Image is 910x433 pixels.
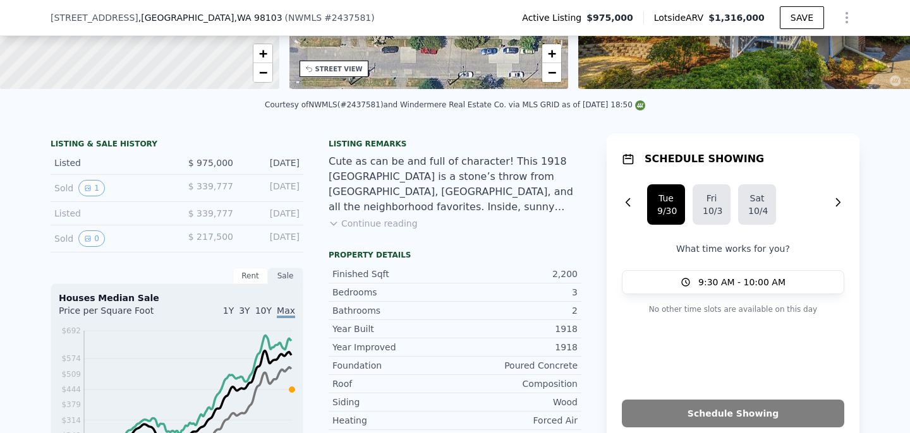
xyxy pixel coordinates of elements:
[188,158,233,168] span: $ 975,000
[61,370,81,379] tspan: $509
[332,396,455,408] div: Siding
[645,151,764,167] h1: SCHEDULE SHOWING
[622,400,844,427] button: Schedule Showing
[258,45,267,61] span: +
[542,44,561,63] a: Zoom in
[54,157,167,169] div: Listed
[243,230,300,247] div: [DATE]
[51,139,303,151] div: LISTING & SALE HISTORY
[548,45,556,61] span: +
[332,377,455,390] div: Roof
[748,205,766,217] div: 10/4
[332,286,455,299] div: Bedrooms
[455,304,578,317] div: 2
[332,414,455,427] div: Heating
[657,205,675,217] div: 9/30
[78,180,105,196] button: View historical data
[332,304,455,317] div: Bathrooms
[329,154,581,215] div: Cute as can be and full of character! This 1918 [GEOGRAPHIC_DATA] is a stone’s throw from [GEOGRA...
[258,64,267,80] span: −
[255,305,272,316] span: 10Y
[253,63,272,82] a: Zoom out
[51,11,138,24] span: [STREET_ADDRESS]
[748,192,766,205] div: Sat
[455,396,578,408] div: Wood
[253,44,272,63] a: Zoom in
[61,326,81,335] tspan: $692
[548,64,556,80] span: −
[622,302,844,317] p: No other time slots are available on this day
[738,184,776,225] button: Sat10/4
[455,377,578,390] div: Composition
[332,359,455,372] div: Foundation
[332,268,455,280] div: Finished Sqft
[268,268,303,284] div: Sale
[243,207,300,220] div: [DATE]
[78,230,105,247] button: View historical data
[455,323,578,335] div: 1918
[61,354,81,363] tspan: $574
[703,205,720,217] div: 10/3
[243,157,300,169] div: [DATE]
[243,180,300,196] div: [DATE]
[329,139,581,149] div: Listing remarks
[61,385,81,394] tspan: $444
[635,100,645,110] img: NWMLS Logo
[59,304,177,324] div: Price per Square Foot
[455,268,578,280] div: 2,200
[188,232,233,242] span: $ 217,500
[234,13,282,23] span: , WA 98103
[586,11,633,24] span: $975,000
[59,292,295,304] div: Houses Median Sale
[708,13,765,23] span: $1,316,000
[522,11,586,24] span: Active Listing
[329,250,581,260] div: Property details
[315,64,363,74] div: STREET VIEW
[657,192,675,205] div: Tue
[223,305,234,316] span: 1Y
[188,208,233,218] span: $ 339,777
[654,11,708,24] span: Lotside ARV
[332,341,455,353] div: Year Improved
[277,305,295,318] span: Max
[455,286,578,299] div: 3
[54,207,167,220] div: Listed
[288,13,322,23] span: NWMLS
[698,276,786,288] span: 9:30 AM - 10:00 AM
[622,242,844,255] p: What time works for you?
[703,192,720,205] div: Fri
[285,11,375,24] div: ( )
[780,6,824,29] button: SAVE
[622,270,844,294] button: 9:30 AM - 10:00 AM
[542,63,561,82] a: Zoom out
[61,416,81,425] tspan: $314
[329,217,418,230] button: Continue reading
[138,11,282,24] span: , [GEOGRAPHIC_DATA]
[188,181,233,191] span: $ 339,777
[233,268,268,284] div: Rent
[61,400,81,409] tspan: $379
[332,323,455,335] div: Year Built
[265,100,645,109] div: Courtesy of NWMLS (#2437581) and Windermere Real Estate Co. via MLS GRID as of [DATE] 18:50
[647,184,685,225] button: Tue9/30
[324,13,371,23] span: # 2437581
[455,341,578,353] div: 1918
[54,180,167,196] div: Sold
[455,414,578,427] div: Forced Air
[54,230,167,247] div: Sold
[455,359,578,372] div: Poured Concrete
[239,305,250,316] span: 3Y
[693,184,731,225] button: Fri10/3
[834,5,859,30] button: Show Options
